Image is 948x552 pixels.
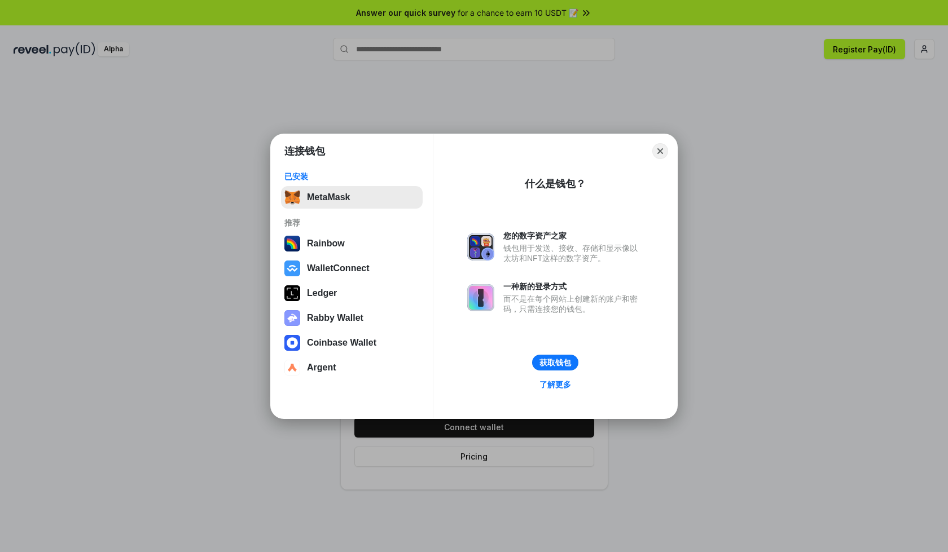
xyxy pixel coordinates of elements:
[307,363,336,373] div: Argent
[503,294,643,314] div: 而不是在每个网站上创建新的账户和密码，只需连接您的钱包。
[539,357,571,368] div: 获取钱包
[284,260,300,276] img: svg+xml,%3Csvg%20width%3D%2228%22%20height%3D%2228%22%20viewBox%3D%220%200%2028%2028%22%20fill%3D...
[284,189,300,205] img: svg+xml,%3Csvg%20fill%3D%22none%22%20height%3D%2233%22%20viewBox%3D%220%200%2035%2033%22%20width%...
[307,263,370,273] div: WalletConnect
[307,288,337,298] div: Ledger
[467,284,494,311] img: svg+xml,%3Csvg%20xmlns%3D%22http%3A%2F%2Fwww.w3.org%2F2000%2Fsvg%22%20fill%3D%22none%22%20viewBox...
[284,360,300,376] img: svg+xml,%3Csvg%20width%3D%2228%22%20height%3D%2228%22%20viewBox%3D%220%200%2028%2028%22%20fill%3D...
[281,186,423,209] button: MetaMask
[281,332,423,354] button: Coinbase Wallet
[307,313,363,323] div: Rabby Wallet
[284,171,419,182] div: 已安装
[307,192,350,202] div: MetaMask
[503,281,643,292] div: 一种新的登录方式
[533,377,578,392] a: 了解更多
[503,243,643,263] div: 钱包用于发送、接收、存储和显示像以太坊和NFT这样的数字资产。
[307,338,376,348] div: Coinbase Wallet
[281,307,423,329] button: Rabby Wallet
[284,144,325,158] h1: 连接钱包
[284,285,300,301] img: svg+xml,%3Csvg%20xmlns%3D%22http%3A%2F%2Fwww.w3.org%2F2000%2Fsvg%22%20width%3D%2228%22%20height%3...
[652,143,668,159] button: Close
[284,335,300,351] img: svg+xml,%3Csvg%20width%3D%2228%22%20height%3D%2228%22%20viewBox%3D%220%200%2028%2028%22%20fill%3D...
[307,239,345,249] div: Rainbow
[532,355,578,370] button: 获取钱包
[503,231,643,241] div: 您的数字资产之家
[284,310,300,326] img: svg+xml,%3Csvg%20xmlns%3D%22http%3A%2F%2Fwww.w3.org%2F2000%2Fsvg%22%20fill%3D%22none%22%20viewBox...
[281,232,423,255] button: Rainbow
[525,177,586,191] div: 什么是钱包？
[281,257,423,280] button: WalletConnect
[284,218,419,228] div: 推荐
[281,282,423,304] button: Ledger
[281,356,423,379] button: Argent
[467,233,494,260] img: svg+xml,%3Csvg%20xmlns%3D%22http%3A%2F%2Fwww.w3.org%2F2000%2Fsvg%22%20fill%3D%22none%22%20viewBox...
[284,236,300,251] img: svg+xml,%3Csvg%20width%3D%22120%22%20height%3D%22120%22%20viewBox%3D%220%200%20120%20120%22%20fil...
[539,379,571,390] div: 了解更多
